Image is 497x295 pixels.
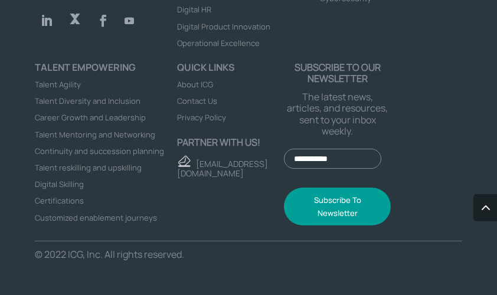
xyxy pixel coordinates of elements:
[177,96,217,106] a: Contact Us
[177,4,211,15] a: Digital HR
[177,79,213,90] a: About ICG
[177,38,260,48] a: Operational Excellence
[3,251,11,260] input: Technology Acceleration
[284,91,391,137] p: The latest news, articles, and resources, sent to your inbox weekly.
[35,195,84,206] a: Certifications
[35,179,84,189] a: Digital Skilling
[284,62,391,84] p: Subscribe to our newsletter
[35,62,177,78] h4: Talent Empowering
[35,249,462,260] p: © 2022 ICG, Inc. All rights reserved.
[35,212,157,223] a: Customized enablement journeys
[91,9,115,32] a: Follow on Facebook
[3,267,11,276] input: Enterprise Transformation
[120,11,139,30] a: Follow on Youtube
[35,9,58,32] a: Follow on LinkedIn
[35,146,164,156] a: Continuity and succession planning
[35,96,140,106] a: Talent Diversity and Inclusion
[177,158,268,179] a: [EMAIL_ADDRESS][DOMAIN_NAME]
[35,112,146,123] a: Career Growth and Leadership
[35,162,142,173] a: Talent reskilling and upskilling
[35,79,81,90] a: Talent Agility
[14,283,66,294] span: Human Skilling
[177,112,226,123] a: Privacy Policy
[14,251,104,262] span: Technology Acceleration
[3,283,11,291] input: Human Skilling
[284,188,391,225] button: Subscribe To Newsletter
[177,137,284,148] p: Partner with us!
[14,267,109,278] span: Enterprise Transformation
[177,155,191,167] img: email - ICG
[63,9,87,32] a: Follow on X
[177,62,284,78] h4: Quick links
[300,168,497,295] iframe: Chat Widget
[35,129,155,140] a: Talent Mentoring and Networking
[177,21,270,32] a: Digital Product Innovation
